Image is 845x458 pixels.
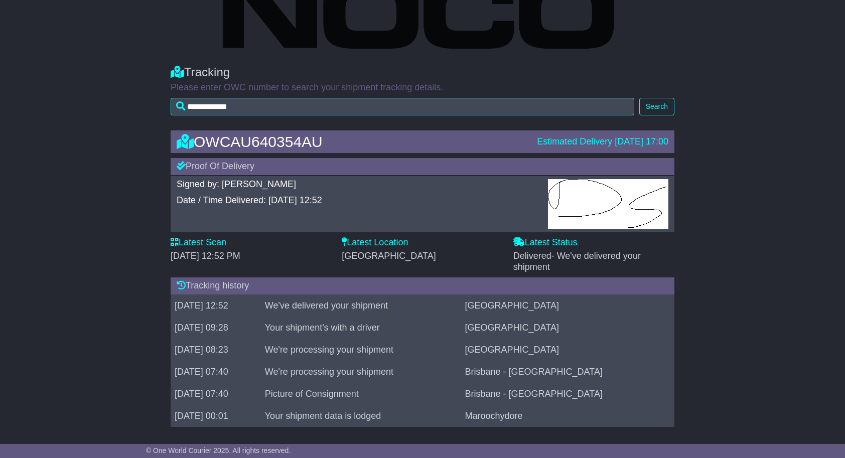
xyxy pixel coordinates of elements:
[261,317,461,339] td: Your shipment's with a driver
[461,405,674,427] td: Maroochydore
[171,82,674,93] p: Please enter OWC number to search your shipment tracking details.
[513,251,641,272] span: Delivered
[177,179,538,190] div: Signed by: [PERSON_NAME]
[171,317,261,339] td: [DATE] 09:28
[171,158,674,175] div: Proof Of Delivery
[461,317,674,339] td: [GEOGRAPHIC_DATA]
[171,251,240,261] span: [DATE] 12:52 PM
[513,251,641,272] span: - We've delivered your shipment
[261,294,461,317] td: We've delivered your shipment
[172,133,532,150] div: OWCAU640354AU
[342,251,436,261] span: [GEOGRAPHIC_DATA]
[171,237,226,248] label: Latest Scan
[171,65,674,80] div: Tracking
[461,294,674,317] td: [GEOGRAPHIC_DATA]
[261,339,461,361] td: We're processing your shipment
[171,383,261,405] td: [DATE] 07:40
[171,277,674,294] div: Tracking history
[537,136,668,147] div: Estimated Delivery [DATE] 17:00
[461,339,674,361] td: [GEOGRAPHIC_DATA]
[461,383,674,405] td: Brisbane - [GEOGRAPHIC_DATA]
[171,294,261,317] td: [DATE] 12:52
[513,237,578,248] label: Latest Status
[171,339,261,361] td: [DATE] 08:23
[261,383,461,405] td: Picture of Consignment
[261,361,461,383] td: We're processing your shipment
[342,237,408,248] label: Latest Location
[171,405,261,427] td: [DATE] 00:01
[177,195,538,206] div: Date / Time Delivered: [DATE] 12:52
[639,98,674,115] button: Search
[146,446,291,454] span: © One World Courier 2025. All rights reserved.
[548,179,668,229] img: GetPodImagePublic
[261,405,461,427] td: Your shipment data is lodged
[461,361,674,383] td: Brisbane - [GEOGRAPHIC_DATA]
[171,361,261,383] td: [DATE] 07:40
